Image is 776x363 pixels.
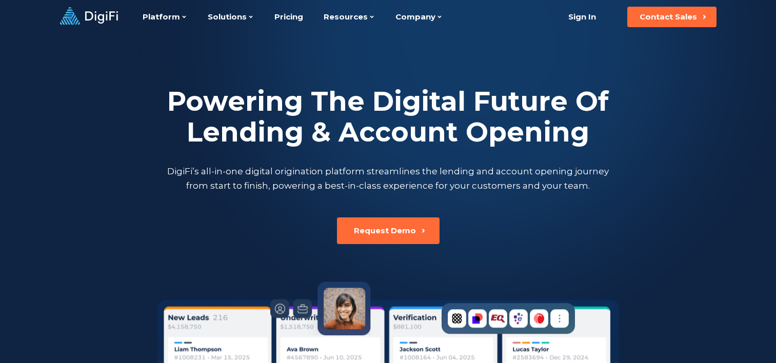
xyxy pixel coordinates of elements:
[165,164,611,193] p: DigiFi’s all-in-one digital origination platform streamlines the lending and account opening jour...
[165,86,611,148] h2: Powering The Digital Future Of Lending & Account Opening
[337,217,440,244] button: Request Demo
[556,7,609,27] a: Sign In
[354,226,416,236] div: Request Demo
[640,12,697,22] div: Contact Sales
[627,7,717,27] button: Contact Sales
